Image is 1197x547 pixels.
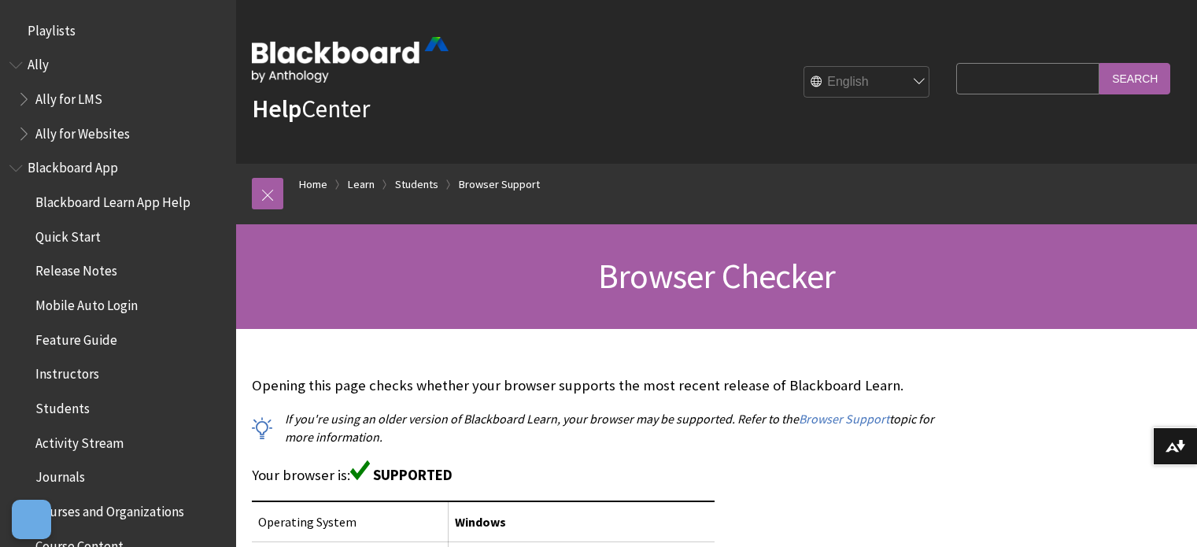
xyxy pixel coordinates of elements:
a: Students [395,175,438,194]
span: Feature Guide [35,327,117,348]
span: Blackboard Learn App Help [35,189,190,210]
span: Playlists [28,17,76,39]
p: Opening this page checks whether your browser supports the most recent release of Blackboard Learn. [252,375,948,396]
img: Green supported icon [350,460,370,480]
span: Students [35,395,90,416]
select: Site Language Selector [804,67,930,98]
a: Learn [348,175,375,194]
span: Ally [28,52,49,73]
span: SUPPORTED [373,466,453,484]
span: Mobile Auto Login [35,292,138,313]
td: Operating System [252,501,449,542]
span: Release Notes [35,258,117,279]
a: Browser Support [799,411,889,427]
span: Windows [455,514,506,530]
strong: Help [252,93,301,124]
a: Browser Support [459,175,540,194]
button: Open Preferences [12,500,51,539]
span: Courses and Organizations [35,498,184,519]
span: Ally for Websites [35,120,130,142]
a: Home [299,175,327,194]
span: Browser Checker [598,254,835,298]
p: If you're using an older version of Blackboard Learn, your browser may be supported. Refer to the... [252,410,948,445]
span: Instructors [35,361,99,383]
img: Blackboard by Anthology [252,37,449,83]
span: Blackboard App [28,155,118,176]
nav: Book outline for Playlists [9,17,227,44]
nav: Book outline for Anthology Ally Help [9,52,227,147]
span: Activity Stream [35,430,124,451]
span: Journals [35,464,85,486]
p: Your browser is: [252,460,948,486]
span: Quick Start [35,224,101,245]
input: Search [1099,63,1170,94]
a: HelpCenter [252,93,370,124]
span: Ally for LMS [35,86,102,107]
